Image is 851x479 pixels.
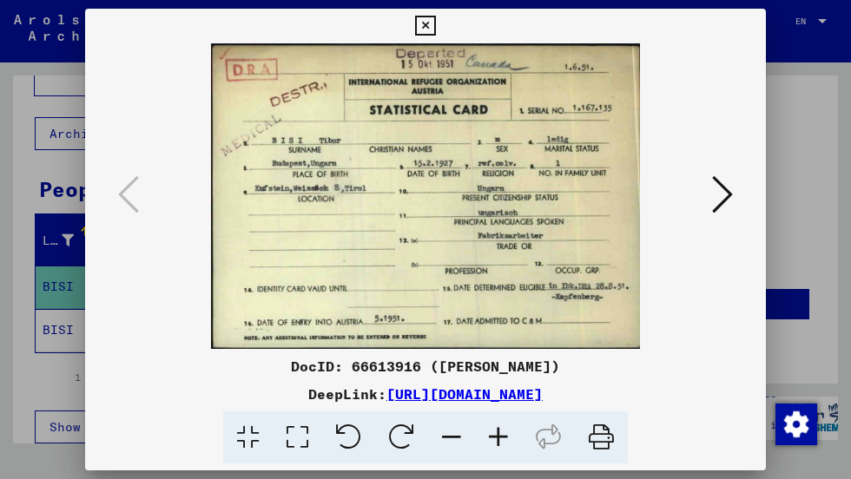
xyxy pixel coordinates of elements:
[775,404,817,445] img: Change consent
[85,384,766,404] div: DeepLink:
[144,43,707,349] img: 001.jpg
[85,356,766,377] div: DocID: 66613916 ([PERSON_NAME])
[775,403,816,444] div: Change consent
[386,385,543,403] a: [URL][DOMAIN_NAME]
